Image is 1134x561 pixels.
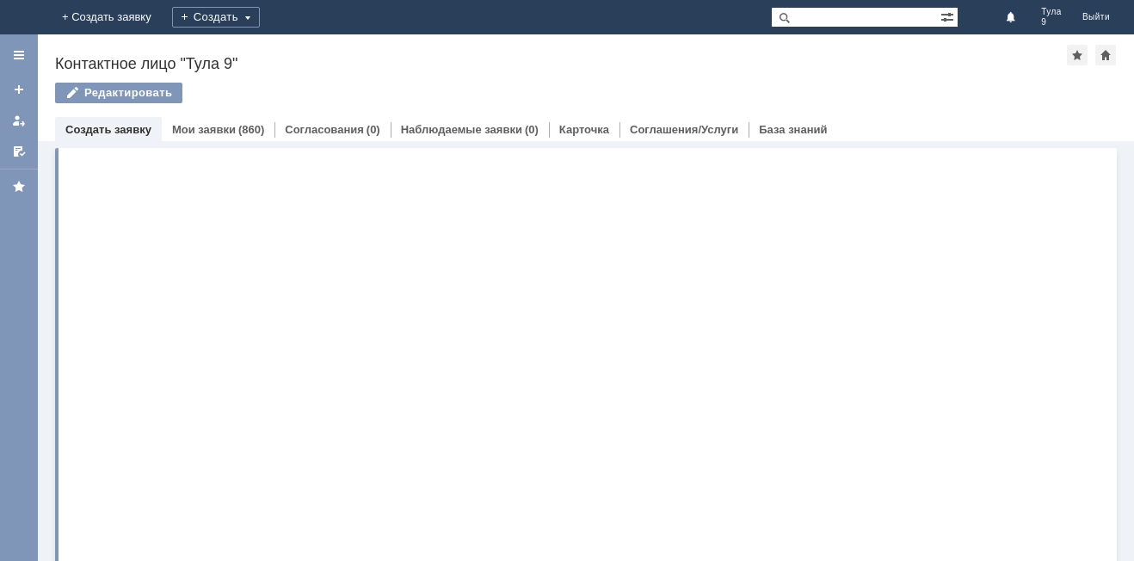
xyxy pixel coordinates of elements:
div: Контактное лицо "Тула 9" [55,55,1067,72]
a: Мои заявки [172,123,236,136]
a: Соглашения/Услуги [630,123,738,136]
span: 9 [1041,17,1062,28]
a: Карточка [559,123,609,136]
div: (0) [367,123,380,136]
a: Создать заявку [65,123,151,136]
a: База знаний [759,123,827,136]
div: Создать [172,7,260,28]
a: Создать заявку [5,76,33,103]
a: Мои согласования [5,138,33,165]
div: (860) [238,123,264,136]
span: Расширенный поиск [940,8,958,24]
div: Добавить в избранное [1067,45,1088,65]
span: Тула [1041,7,1062,17]
a: Наблюдаемые заявки [401,123,522,136]
div: (0) [525,123,539,136]
a: Мои заявки [5,107,33,134]
a: Согласования [285,123,364,136]
div: Сделать домашней страницей [1095,45,1116,65]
